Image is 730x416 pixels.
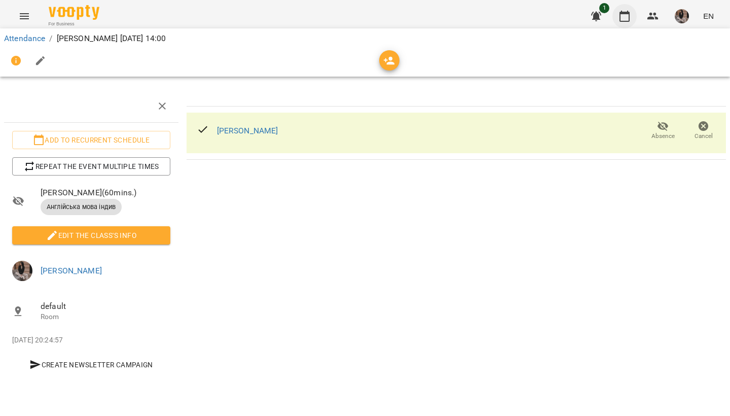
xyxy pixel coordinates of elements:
a: [PERSON_NAME] [41,266,102,275]
span: Repeat the event multiple times [20,160,162,172]
span: Create Newsletter Campaign [16,359,166,371]
p: Room [41,312,170,322]
span: Англійська мова індив [41,202,122,212]
span: [PERSON_NAME] ( 60 mins. ) [41,187,170,199]
img: 7eeb5c2dceb0f540ed985a8fa2922f17.jpg [675,9,689,23]
button: Add to recurrent schedule [12,131,170,149]
span: Absence [651,132,675,141]
nav: breadcrumb [4,32,726,45]
span: Add to recurrent schedule [20,134,162,146]
button: EN [699,7,718,25]
span: Edit the class's Info [20,229,162,241]
li: / [49,32,52,45]
button: Cancel [683,117,724,145]
img: Voopty Logo [49,5,99,20]
p: [DATE] 20:24:57 [12,335,170,345]
span: For Business [49,21,99,27]
p: [PERSON_NAME] [DATE] 14:00 [57,32,166,45]
span: EN [703,11,714,21]
button: Edit the class's Info [12,226,170,245]
a: [PERSON_NAME] [217,126,278,135]
button: Absence [643,117,683,145]
img: 7eeb5c2dceb0f540ed985a8fa2922f17.jpg [12,261,32,281]
button: Menu [12,4,36,28]
a: Attendance [4,33,45,43]
button: Create Newsletter Campaign [12,356,170,374]
span: default [41,300,170,313]
span: Cancel [695,132,713,141]
span: 1 [599,3,609,13]
button: Repeat the event multiple times [12,157,170,176]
